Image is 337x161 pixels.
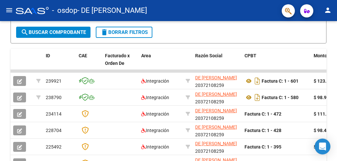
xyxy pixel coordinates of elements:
i: Descargar documento [253,76,262,86]
datatable-header-cell: CAE [76,49,102,78]
span: - osdop [52,3,77,18]
span: 234114 [46,111,62,117]
span: Razón Social [195,53,222,58]
strong: Factura C: 1 - 472 [245,111,281,117]
div: Open Intercom Messenger [315,139,330,154]
span: CPBT [245,53,256,58]
span: Facturado x Orden De [105,53,130,66]
span: Integración [141,111,169,117]
span: 238790 [46,95,62,100]
span: DE [PERSON_NAME] [195,75,237,80]
span: Integración [141,144,169,149]
span: Area [141,53,151,58]
span: Buscar Comprobante [21,29,86,35]
button: Buscar Comprobante [16,27,91,38]
div: 20372108259 [195,91,239,104]
div: 20372108259 [195,140,239,154]
strong: Factura C: 1 - 428 [245,128,281,133]
span: ID [46,53,50,58]
span: Borrar Filtros [100,29,148,35]
span: Monto [314,53,327,58]
span: DE [PERSON_NAME] [195,92,237,97]
span: 239921 [46,78,62,84]
div: 20372108259 [195,74,239,88]
div: 20372108259 [195,107,239,121]
i: Descargar documento [253,92,262,103]
mat-icon: person [324,6,332,14]
span: Integración [141,128,169,133]
mat-icon: delete [100,28,108,36]
button: Borrar Filtros [96,27,152,38]
span: DE [PERSON_NAME] [195,141,237,146]
mat-icon: menu [5,6,13,14]
span: CAE [79,53,87,58]
datatable-header-cell: Razón Social [193,49,242,78]
span: Integración [141,95,169,100]
mat-icon: search [21,28,29,36]
strong: Factura C: 1 - 580 [262,95,298,100]
span: Integración [141,78,169,84]
datatable-header-cell: CPBT [242,49,311,78]
span: DE [PERSON_NAME] [195,108,237,113]
strong: Factura C: 1 - 601 [262,78,298,84]
datatable-header-cell: Area [139,49,183,78]
datatable-header-cell: ID [43,49,76,78]
strong: Factura C: 1 - 395 [245,144,281,149]
span: DE [PERSON_NAME] [195,124,237,130]
div: 20372108259 [195,123,239,137]
span: 225492 [46,144,62,149]
datatable-header-cell: Facturado x Orden De [102,49,139,78]
span: 228704 [46,128,62,133]
span: - DE [PERSON_NAME] [77,3,147,18]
